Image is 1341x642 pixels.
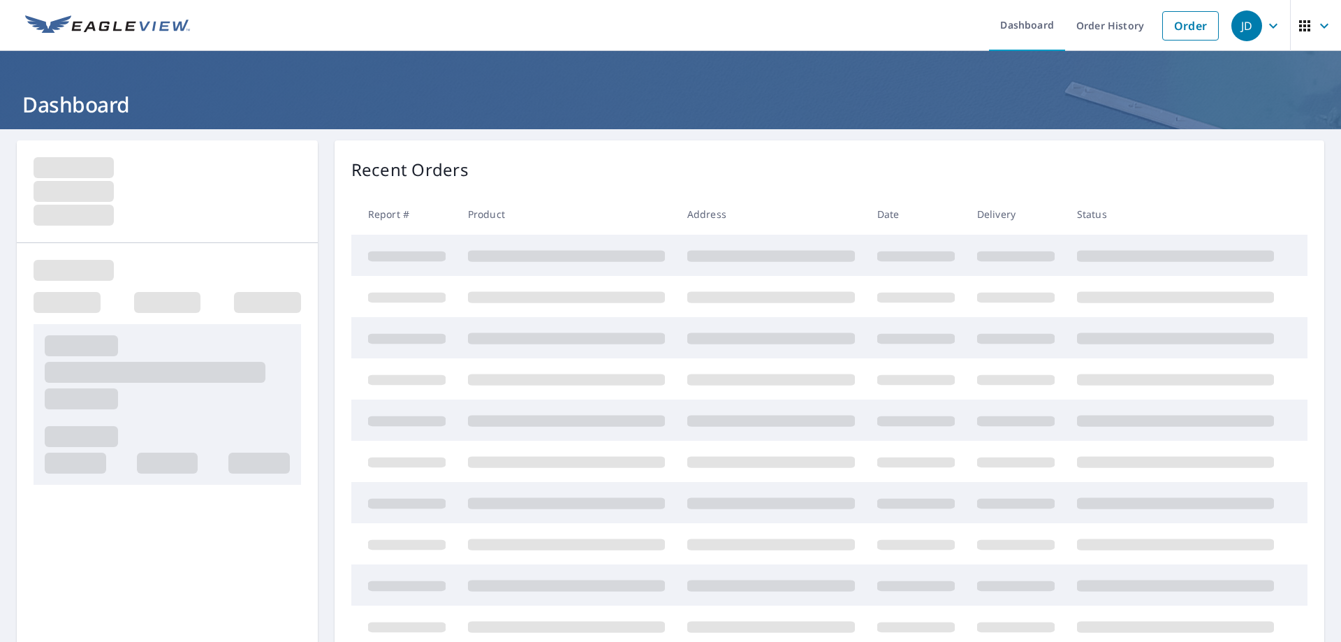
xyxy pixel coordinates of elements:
img: EV Logo [25,15,190,36]
th: Status [1066,194,1285,235]
th: Delivery [966,194,1066,235]
th: Date [866,194,966,235]
th: Address [676,194,866,235]
th: Product [457,194,676,235]
th: Report # [351,194,457,235]
p: Recent Orders [351,157,469,182]
a: Order [1162,11,1219,41]
h1: Dashboard [17,90,1324,119]
div: JD [1231,10,1262,41]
